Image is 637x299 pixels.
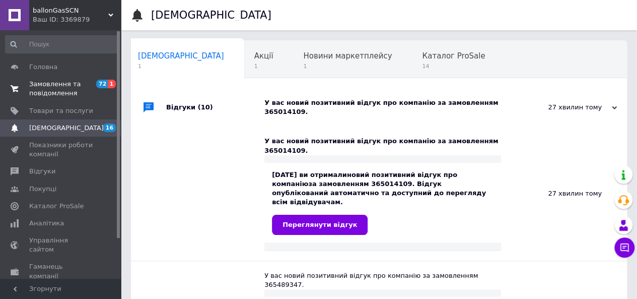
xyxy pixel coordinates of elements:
[254,51,273,61] span: Акції
[108,80,116,88] span: 1
[198,103,213,111] span: (10)
[272,171,457,188] b: новий позитивний відгук про компанію
[138,51,224,61] span: [DEMOGRAPHIC_DATA]
[282,221,357,228] span: Переглянути відгук
[264,271,501,289] div: У вас новий позитивний відгук про компанію за замовленням 365489347.
[29,236,93,254] span: Управління сайтом
[33,6,108,15] span: ballonGasSCN
[29,185,56,194] span: Покупці
[96,80,108,88] span: 72
[422,51,485,61] span: Каталог ProSale
[29,219,64,228] span: Аналітика
[29,63,57,72] span: Головна
[29,167,55,176] span: Відгуки
[29,262,93,280] span: Гаманець компанії
[303,51,392,61] span: Новини маркетплейсу
[303,63,392,70] span: 1
[151,9,271,21] h1: [DEMOGRAPHIC_DATA]
[614,237,634,258] button: Чат з покупцем
[33,15,121,24] div: Ваш ID: 3369879
[5,35,119,53] input: Пошук
[254,63,273,70] span: 1
[501,127,627,260] div: 27 хвилин тому
[272,170,493,235] div: [DATE] ви отримали за замовленням 365014109. Відгук опублікований автоматично та доступний до пер...
[29,202,84,211] span: Каталог ProSale
[29,106,93,115] span: Товари та послуги
[29,124,104,133] span: [DEMOGRAPHIC_DATA]
[422,63,485,70] span: 14
[166,88,264,127] div: Відгуки
[272,215,368,235] a: Переглянути відгук
[29,141,93,159] span: Показники роботи компанії
[103,124,116,132] span: 16
[264,98,516,116] div: У вас новий позитивний відгук про компанію за замовленням 365014109.
[264,137,501,155] div: У вас новий позитивний відгук про компанію за замовленням 365014109.
[516,103,617,112] div: 27 хвилин тому
[29,80,93,98] span: Замовлення та повідомлення
[138,63,224,70] span: 1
